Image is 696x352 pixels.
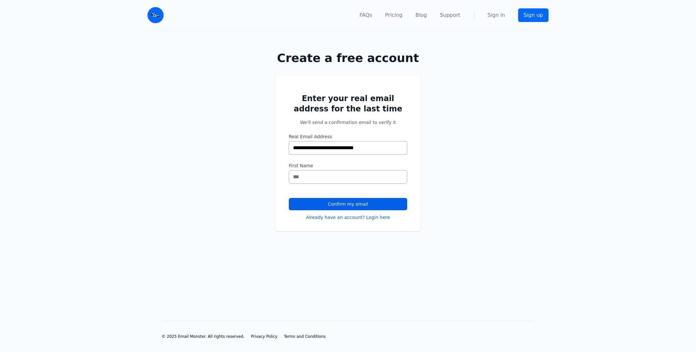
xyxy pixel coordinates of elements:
[487,11,505,19] a: Sign in
[284,334,326,339] span: Terms and Conditions
[289,133,407,140] label: Real Email Address
[289,162,407,169] label: First Name
[289,119,407,126] p: We'll send a confirmation email to verify it
[518,8,549,22] a: Sign up
[251,334,277,339] span: Privacy Policy
[147,7,164,23] img: Email Monster
[359,11,372,19] a: FAQs
[289,93,407,114] h2: Enter your real email address for the last time
[306,214,390,221] a: Already have an account? Login here
[416,11,427,19] a: Blog
[440,11,460,19] a: Support
[284,334,326,339] a: Terms and Conditions
[289,198,407,210] button: Confirm my email
[162,334,245,339] li: © 2025 Email Monster. All rights reserved.
[251,334,277,339] a: Privacy Policy
[385,11,403,19] a: Pricing
[255,52,441,65] h1: Create a free account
